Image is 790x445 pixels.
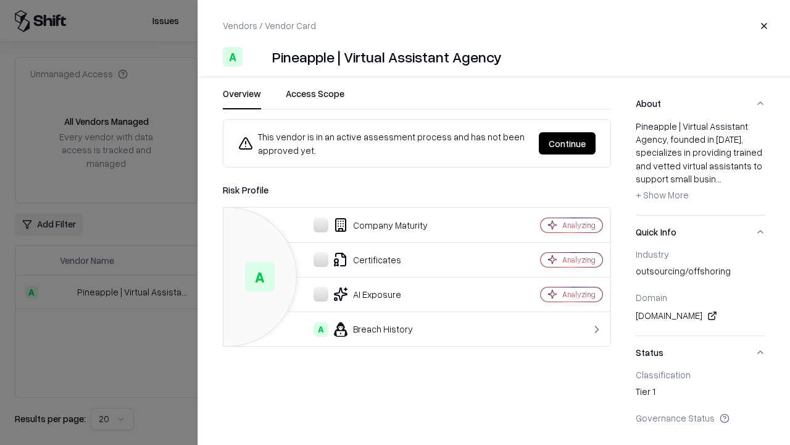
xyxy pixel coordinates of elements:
div: Company Maturity [233,218,497,232]
div: Domain [636,292,765,303]
div: A [245,262,275,292]
div: About [636,120,765,215]
span: ... [716,173,721,184]
div: Analyzing [562,289,596,300]
img: Pineapple | Virtual Assistant Agency [247,47,267,67]
button: Access Scope [286,87,344,109]
div: [DOMAIN_NAME] [636,308,765,323]
div: outsourcing/offshoring [636,265,765,282]
div: Analyzing [562,255,596,265]
div: Pineapple | Virtual Assistant Agency, founded in [DATE], specializes in providing trained and vet... [636,120,765,205]
div: Tier 1 [636,385,765,402]
div: This vendor is in an active assessment process and has not been approved yet. [238,130,529,157]
button: Overview [223,87,261,109]
span: + Show More [636,189,689,200]
div: Pineapple | Virtual Assistant Agency [272,47,502,67]
button: Quick Info [636,216,765,248]
div: Governance Status [636,412,765,423]
p: Vendors / Vendor Card [223,19,316,32]
div: A [223,47,243,67]
button: Continue [539,132,596,155]
div: Risk Profile [223,182,611,197]
div: Analyzing [562,220,596,231]
div: Industry [636,248,765,260]
button: Status [636,336,765,369]
button: About [636,87,765,120]
div: Quick Info [636,248,765,336]
div: Classification [636,369,765,380]
div: AI Exposure [233,287,497,302]
div: Certificates [233,252,497,267]
div: A [314,322,328,337]
button: + Show More [636,185,689,205]
div: Breach History [233,322,497,337]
